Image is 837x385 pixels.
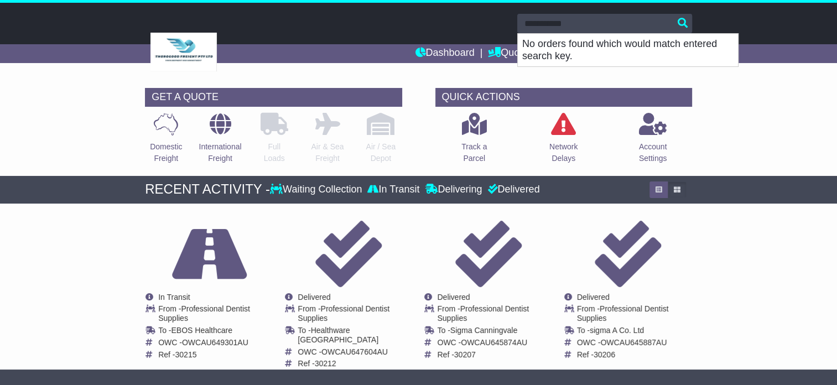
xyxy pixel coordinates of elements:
[437,304,552,326] td: From -
[145,181,270,197] div: RECENT ACTIVITY -
[437,304,529,322] span: Professional Dentist Supplies
[454,350,476,359] span: 30207
[600,338,667,347] span: OWCAU645887AU
[298,293,330,301] span: Delivered
[549,112,578,170] a: NetworkDelays
[315,359,336,368] span: 30212
[594,350,615,359] span: 30206
[485,184,539,196] div: Delivered
[461,338,527,347] span: OWCAU645874AU
[437,350,552,360] td: Ref -
[577,338,692,350] td: OWC -
[298,359,412,368] td: Ref -
[145,88,402,107] div: GET A QUOTE
[158,293,190,301] span: In Transit
[298,326,378,344] span: Healthware [GEOGRAPHIC_DATA]
[435,88,692,107] div: QUICK ACTIONS
[437,326,552,338] td: To -
[175,350,197,359] span: 30215
[158,350,273,360] td: Ref -
[158,326,273,338] td: To -
[298,304,389,322] span: Professional Dentist Supplies
[366,141,396,164] p: Air / Sea Depot
[639,141,667,164] p: Account Settings
[437,293,470,301] span: Delivered
[577,350,692,360] td: Ref -
[149,112,183,170] a: DomesticFreight
[298,347,412,360] td: OWC -
[150,141,182,164] p: Domestic Freight
[518,34,738,66] p: No orders found which would match entered search key.
[182,338,248,347] span: OWCAU649301AU
[298,326,412,347] td: To -
[199,141,241,164] p: International Freight
[365,184,422,196] div: In Transit
[461,112,487,170] a: Track aParcel
[422,184,485,196] div: Delivering
[488,44,553,63] a: Quote/Book
[549,141,578,164] p: Network Delays
[158,304,250,322] span: Professional Dentist Supplies
[171,326,233,335] span: EBOS Healthcare
[590,326,644,335] span: sigma A Co. Ltd
[638,112,668,170] a: AccountSettings
[158,338,273,350] td: OWC -
[415,44,474,63] a: Dashboard
[437,338,552,350] td: OWC -
[321,347,388,356] span: OWCAU647604AU
[198,112,242,170] a: InternationalFreight
[450,326,517,335] span: Sigma Canningvale
[577,304,692,326] td: From -
[261,141,288,164] p: Full Loads
[158,304,273,326] td: From -
[577,326,692,338] td: To -
[577,293,610,301] span: Delivered
[577,304,669,322] span: Professional Dentist Supplies
[311,141,344,164] p: Air & Sea Freight
[270,184,365,196] div: Waiting Collection
[298,304,412,326] td: From -
[461,141,487,164] p: Track a Parcel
